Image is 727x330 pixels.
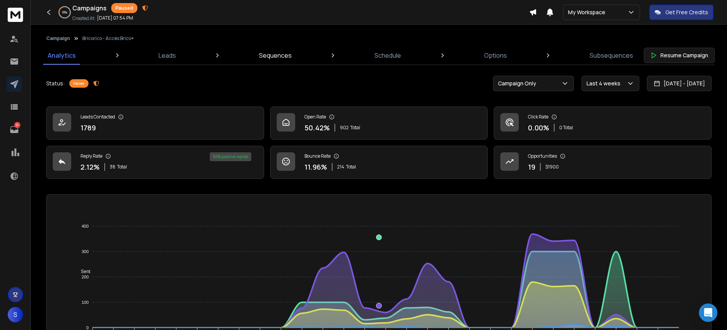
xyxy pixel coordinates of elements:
[210,152,251,161] div: 50 % positive replies
[587,80,623,87] p: Last 4 weeks
[14,122,20,128] p: 21
[46,35,70,42] button: Campaign
[270,146,488,179] a: Bounce Rate11.96%214Total
[528,114,548,120] p: Click Rate
[649,5,714,20] button: Get Free Credits
[494,107,712,140] a: Click Rate0.00%0 Total
[528,153,557,159] p: Opportunities
[110,164,115,170] span: 38
[528,162,535,172] p: 19
[62,10,67,15] p: 18 %
[304,114,326,120] p: Open Rate
[647,76,712,91] button: [DATE] - [DATE]
[72,15,95,22] p: Created At:
[46,107,264,140] a: Leads Contacted1789
[7,122,22,137] a: 21
[46,146,264,179] a: Reply Rate2.12%38Total50% positive replies
[484,51,507,60] p: Options
[254,46,296,65] a: Sequences
[304,162,327,172] p: 11.96 %
[585,46,638,65] a: Subsequences
[159,51,176,60] p: Leads
[72,3,107,13] h1: Campaigns
[8,307,23,322] button: S
[75,269,90,274] span: Sent
[559,125,573,131] p: 0 Total
[111,3,137,13] div: Paused
[82,35,134,42] p: Bricorico - Accès Brico+
[699,303,717,322] div: Open Intercom Messenger
[545,164,559,170] p: $ 1900
[117,164,127,170] span: Total
[498,80,539,87] p: Campaign Only
[340,125,349,131] span: 902
[69,79,89,88] div: Paused
[590,51,633,60] p: Subsequences
[568,8,608,16] p: My Workspace
[82,224,89,228] tspan: 400
[154,46,180,65] a: Leads
[86,325,89,330] tspan: 0
[370,46,406,65] a: Schedule
[374,51,401,60] p: Schedule
[337,164,344,170] span: 214
[80,114,115,120] p: Leads Contacted
[46,80,65,87] p: Status:
[80,153,102,159] p: Reply Rate
[644,48,715,63] button: Resume Campaign
[480,46,511,65] a: Options
[270,107,488,140] a: Open Rate50.42%902Total
[259,51,292,60] p: Sequences
[304,122,330,133] p: 50.42 %
[97,15,133,21] p: [DATE] 07:54 PM
[80,122,96,133] p: 1789
[665,8,708,16] p: Get Free Credits
[346,164,356,170] span: Total
[350,125,360,131] span: Total
[48,51,76,60] p: Analytics
[82,300,89,305] tspan: 100
[82,275,89,279] tspan: 200
[304,153,331,159] p: Bounce Rate
[494,146,712,179] a: Opportunities19$1900
[528,122,549,133] p: 0.00 %
[80,162,100,172] p: 2.12 %
[82,249,89,254] tspan: 300
[43,46,80,65] a: Analytics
